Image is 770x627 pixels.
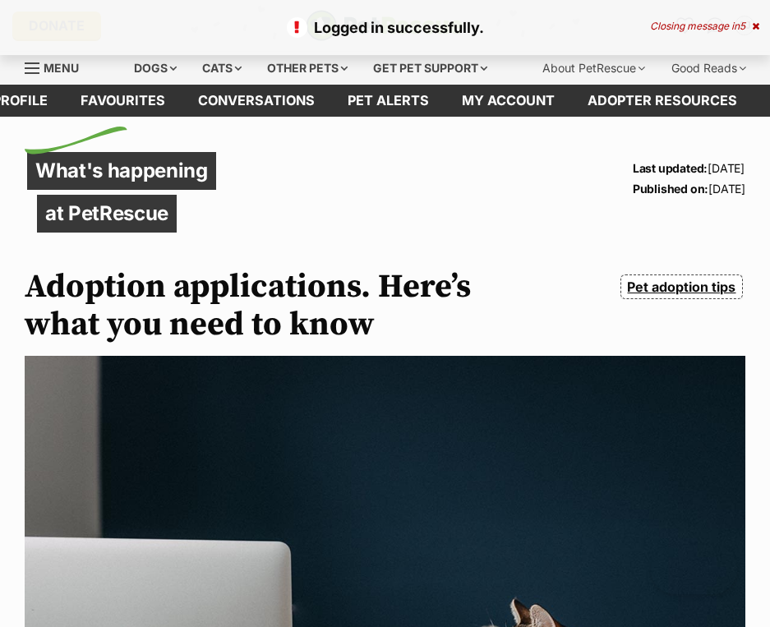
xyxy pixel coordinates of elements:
a: Favourites [64,85,182,117]
strong: Last updated: [633,161,708,175]
div: Get pet support [362,52,499,85]
span: Menu [44,61,79,75]
p: [DATE] [633,158,745,178]
a: Menu [25,52,90,81]
div: About PetRescue [531,52,657,85]
div: Cats [191,52,253,85]
p: at PetRescue [37,195,177,233]
p: [DATE] [633,178,745,199]
iframe: Help Scout Beacon - Open [651,545,737,594]
a: My account [445,85,571,117]
div: Dogs [122,52,188,85]
div: Good Reads [660,52,758,85]
h1: Adoption applications. Here’s what you need to know [25,268,493,343]
strong: Published on: [633,182,708,196]
p: What's happening [27,152,216,190]
a: conversations [182,85,331,117]
a: Adopter resources [571,85,754,117]
div: Other pets [256,52,359,85]
a: Pet adoption tips [620,274,743,299]
img: decorative flick [25,127,127,154]
a: Pet alerts [331,85,445,117]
